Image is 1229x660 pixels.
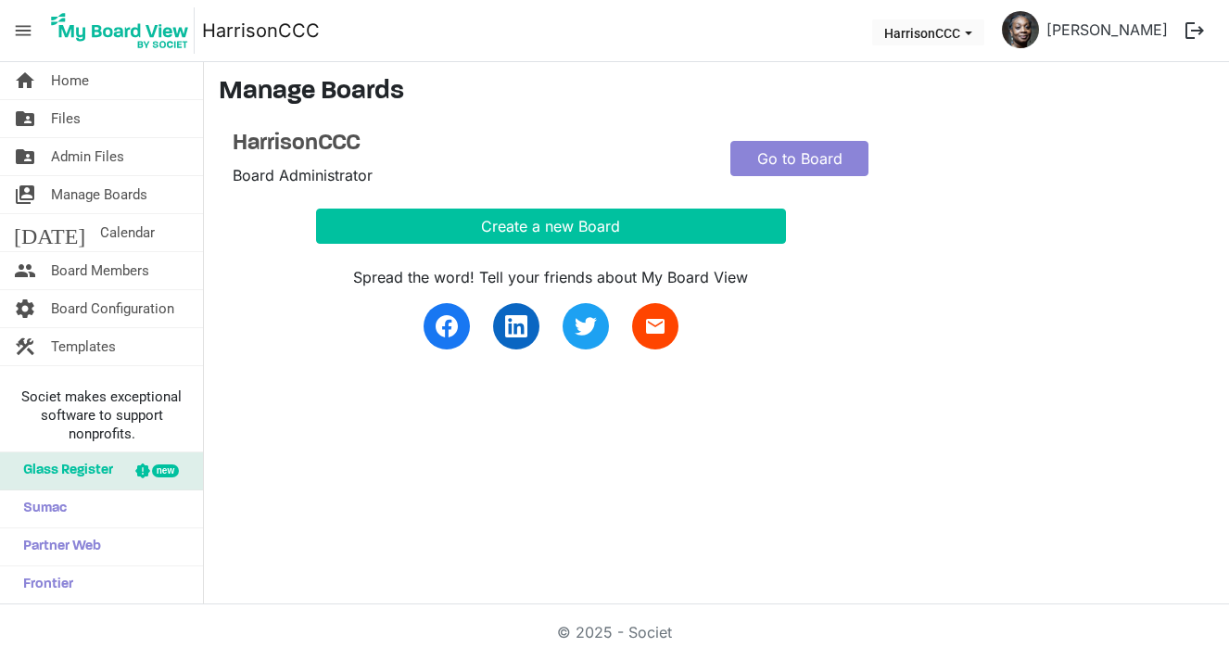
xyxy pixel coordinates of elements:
span: Glass Register [14,452,113,489]
div: new [152,464,179,477]
span: Sumac [14,490,67,527]
a: © 2025 - Societ [557,623,672,641]
span: menu [6,13,41,48]
img: facebook.svg [436,315,458,337]
img: o2l9I37sXmp7lyFHeWZvabxQQGq_iVrvTMyppcP1Xv2vbgHENJU8CsBktvnpMyWhSrZdRG8AlcUrKLfs6jWLuA_thumb.png [1002,11,1039,48]
span: Board Configuration [51,290,174,327]
span: people [14,252,36,289]
img: My Board View Logo [45,7,195,54]
button: HarrisonCCC dropdownbutton [872,19,984,45]
button: logout [1175,11,1214,50]
span: [DATE] [14,214,85,251]
span: Calendar [100,214,155,251]
img: twitter.svg [575,315,597,337]
span: Home [51,62,89,99]
span: home [14,62,36,99]
a: [PERSON_NAME] [1039,11,1175,48]
span: Admin Files [51,138,124,175]
img: linkedin.svg [505,315,527,337]
a: email [632,303,678,349]
span: Board Members [51,252,149,289]
span: Templates [51,328,116,365]
span: switch_account [14,176,36,213]
h3: Manage Boards [219,77,1214,108]
span: Manage Boards [51,176,147,213]
span: Societ makes exceptional software to support nonprofits. [8,387,195,443]
span: folder_shared [14,138,36,175]
span: email [644,315,666,337]
span: construction [14,328,36,365]
a: HarrisonCCC [233,131,703,158]
button: Create a new Board [316,209,786,244]
div: Spread the word! Tell your friends about My Board View [316,266,786,288]
span: Board Administrator [233,166,373,184]
span: Partner Web [14,528,101,565]
span: Frontier [14,566,73,603]
a: Go to Board [730,141,868,176]
span: Files [51,100,81,137]
span: folder_shared [14,100,36,137]
a: HarrisonCCC [202,12,320,49]
span: settings [14,290,36,327]
a: My Board View Logo [45,7,202,54]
